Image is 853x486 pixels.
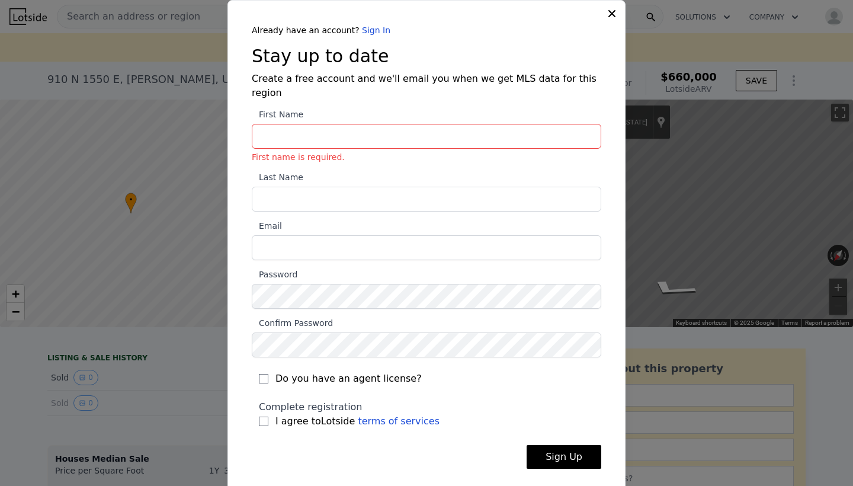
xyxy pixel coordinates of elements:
span: Last Name [252,172,303,182]
button: Sign Up [527,445,601,469]
span: Email [252,221,282,231]
h3: Stay up to date [252,46,601,67]
span: Password [252,270,297,279]
h4: Create a free account and we'll email you when we get MLS data for this region [252,72,601,100]
div: First name is required. [252,151,601,163]
span: I agree to Lotside [275,414,440,429]
a: terms of services [358,415,440,427]
span: First Name [252,110,303,119]
span: Do you have an agent license? [275,372,422,386]
span: Complete registration [259,401,363,413]
input: Password [252,284,601,309]
a: Sign In [362,25,390,35]
input: Email [252,235,601,260]
span: Confirm Password [252,318,333,328]
input: Last Name [252,187,601,212]
input: I agree toLotside terms of services [259,417,268,426]
input: First NameFirst name is required. [252,124,601,149]
input: Do you have an agent license? [259,374,268,383]
div: Already have an account? [252,24,601,36]
input: Confirm Password [252,332,601,357]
